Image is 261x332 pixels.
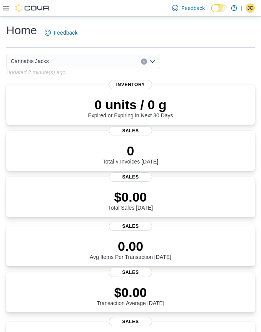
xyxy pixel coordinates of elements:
[97,285,164,306] div: Transaction Average [DATE]
[181,4,205,12] span: Feedback
[149,58,156,65] button: Open list of options
[108,189,153,211] div: Total Sales [DATE]
[211,4,227,12] input: Dark Mode
[6,23,37,38] h1: Home
[97,285,164,300] p: $0.00
[108,189,153,205] p: $0.00
[109,317,152,326] span: Sales
[109,126,152,135] span: Sales
[90,239,171,260] div: Avg Items Per Transaction [DATE]
[109,172,152,182] span: Sales
[241,3,243,13] p: |
[88,97,173,112] p: 0 units / 0 g
[54,29,77,37] span: Feedback
[15,4,50,12] img: Cova
[109,268,152,277] span: Sales
[6,69,65,75] p: Updated 2 minute(s) ago
[109,80,152,89] span: Inventory
[90,239,171,254] p: 0.00
[109,222,152,231] span: Sales
[42,25,80,40] a: Feedback
[88,97,173,118] div: Expired or Expiring in Next 30 Days
[103,143,158,158] p: 0
[246,3,255,13] div: Jackie Crawford
[103,143,158,165] div: Total # Invoices [DATE]
[141,58,147,65] button: Clear input
[11,57,49,66] span: Cannabis Jacks
[169,0,208,16] a: Feedback
[248,3,253,13] span: JC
